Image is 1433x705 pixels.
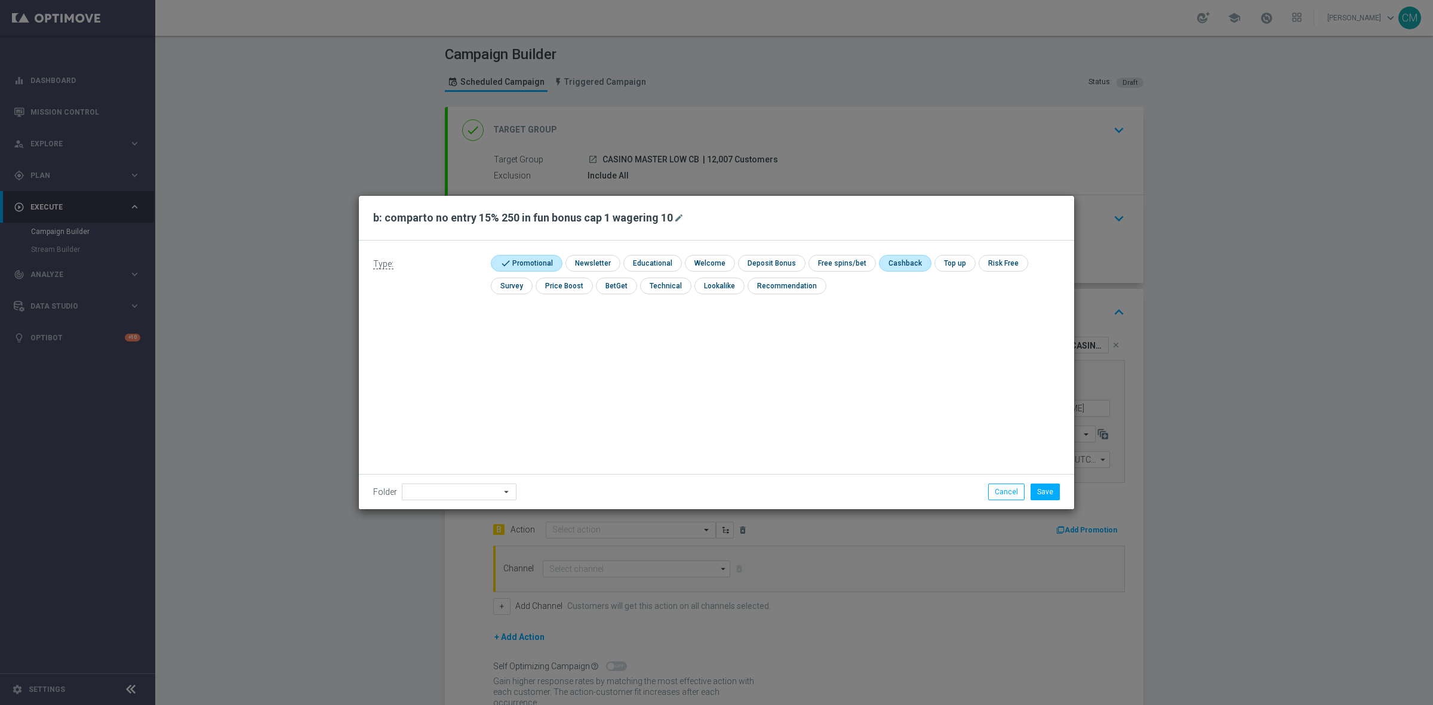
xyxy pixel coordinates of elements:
[501,484,513,500] i: arrow_drop_down
[674,213,684,223] i: mode_edit
[988,484,1025,500] button: Cancel
[373,487,397,497] label: Folder
[373,211,673,225] h2: b: comparto no entry 15% 250 in fun bonus cap 1 wagering 10
[1031,484,1060,500] button: Save
[373,259,393,269] span: Type:
[673,211,688,225] button: mode_edit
